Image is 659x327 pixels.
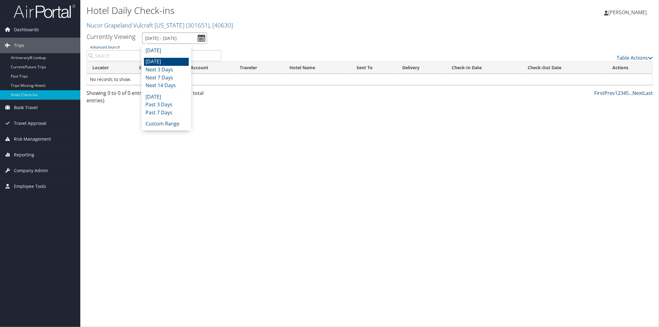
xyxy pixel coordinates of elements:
li: Next 7 Days [144,74,189,82]
span: Travel Approval [14,116,46,131]
a: Next [632,90,643,96]
span: Employee Tools [14,179,46,194]
a: 2 [618,90,620,96]
th: Check-In Date: activate to sort column ascending [446,62,522,74]
a: 1 [615,90,618,96]
th: Segment: activate to sort column ascending [133,62,185,74]
li: [DATE] [144,93,189,101]
span: [PERSON_NAME] [608,9,647,16]
a: [PERSON_NAME] [604,3,653,22]
a: Prev [604,90,615,96]
a: Nucor Grapeland Vulcraft [US_STATE] [87,21,233,29]
span: Risk Management [14,131,51,147]
a: 5 [626,90,629,96]
div: Showing 0 to 0 of 0 entries (filtered from NaN total entries) [87,89,221,107]
h3: Currently Viewing [87,32,135,41]
th: Check-Out Date: activate to sort column ascending [522,62,607,74]
li: Next 3 Days [144,66,189,74]
th: Locator: activate to sort column ascending [87,62,133,74]
img: airportal-logo.png [14,4,75,19]
a: 4 [623,90,626,96]
th: Traveler: activate to sort column ascending [234,62,284,74]
a: Last [643,90,653,96]
h1: Hotel Daily Check-ins [87,4,464,17]
input: Advanced Search [87,50,221,61]
th: Actions [607,62,653,74]
span: Book Travel [14,100,38,115]
a: Advanced Search [90,45,120,50]
span: , [ 40630 ] [209,21,233,29]
td: No records to show. [87,74,653,85]
span: Company Admin [14,163,48,178]
span: ( 301651 ) [186,21,209,29]
li: Past 3 Days [144,101,189,109]
span: Dashboards [14,22,39,37]
th: Sent To: activate to sort column ascending [351,62,397,74]
a: Table Actions [617,54,653,61]
input: [DATE] - [DATE] [142,32,207,44]
th: Account: activate to sort column ascending [185,62,234,74]
th: Delivery: activate to sort column ascending [397,62,446,74]
li: Custom Range [144,120,189,128]
span: Reporting [14,147,34,163]
li: [DATE] [144,47,189,55]
li: [DATE] [144,58,189,66]
a: First [594,90,604,96]
li: Past 7 Days [144,109,189,117]
a: 3 [620,90,623,96]
span: … [629,90,632,96]
th: Hotel Name: activate to sort column ascending [284,62,351,74]
li: Next 14 Days [144,82,189,90]
span: Trips [14,38,24,53]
